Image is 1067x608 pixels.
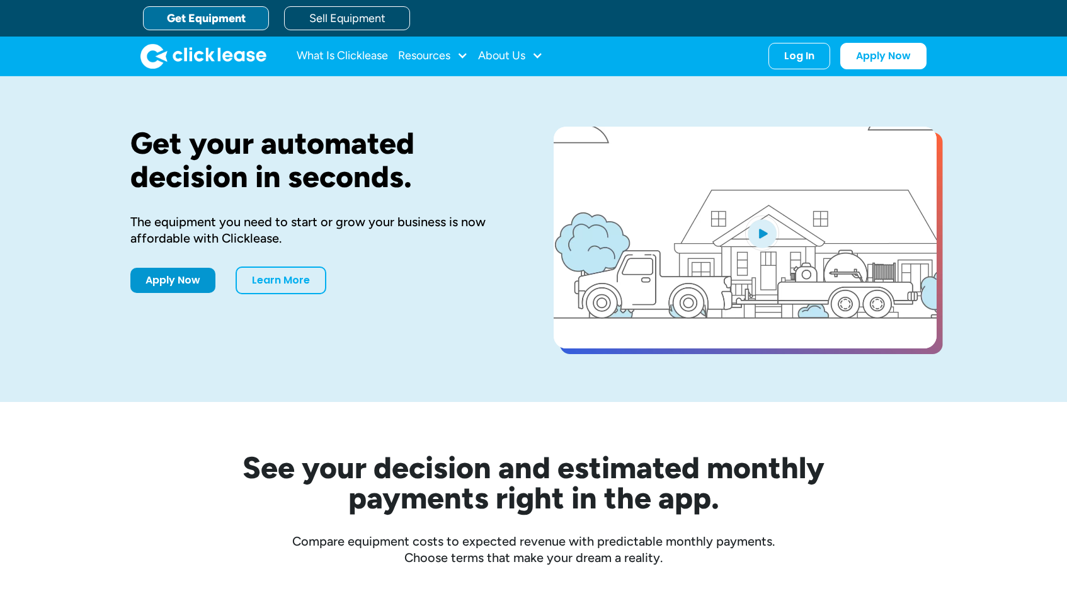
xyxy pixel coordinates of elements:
a: home [140,43,266,69]
div: Log In [784,50,814,62]
a: Apply Now [840,43,927,69]
h2: See your decision and estimated monthly payments right in the app. [181,452,886,513]
a: Apply Now [130,268,215,293]
div: About Us [478,43,543,69]
div: The equipment you need to start or grow your business is now affordable with Clicklease. [130,214,513,246]
div: Resources [398,43,468,69]
a: open lightbox [554,127,937,348]
div: Compare equipment costs to expected revenue with predictable monthly payments. Choose terms that ... [130,533,937,566]
a: Get Equipment [143,6,269,30]
h1: Get your automated decision in seconds. [130,127,513,193]
img: Blue play button logo on a light blue circular background [745,215,779,251]
img: Clicklease logo [140,43,266,69]
a: What Is Clicklease [297,43,388,69]
a: Sell Equipment [284,6,410,30]
a: Learn More [236,267,326,294]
